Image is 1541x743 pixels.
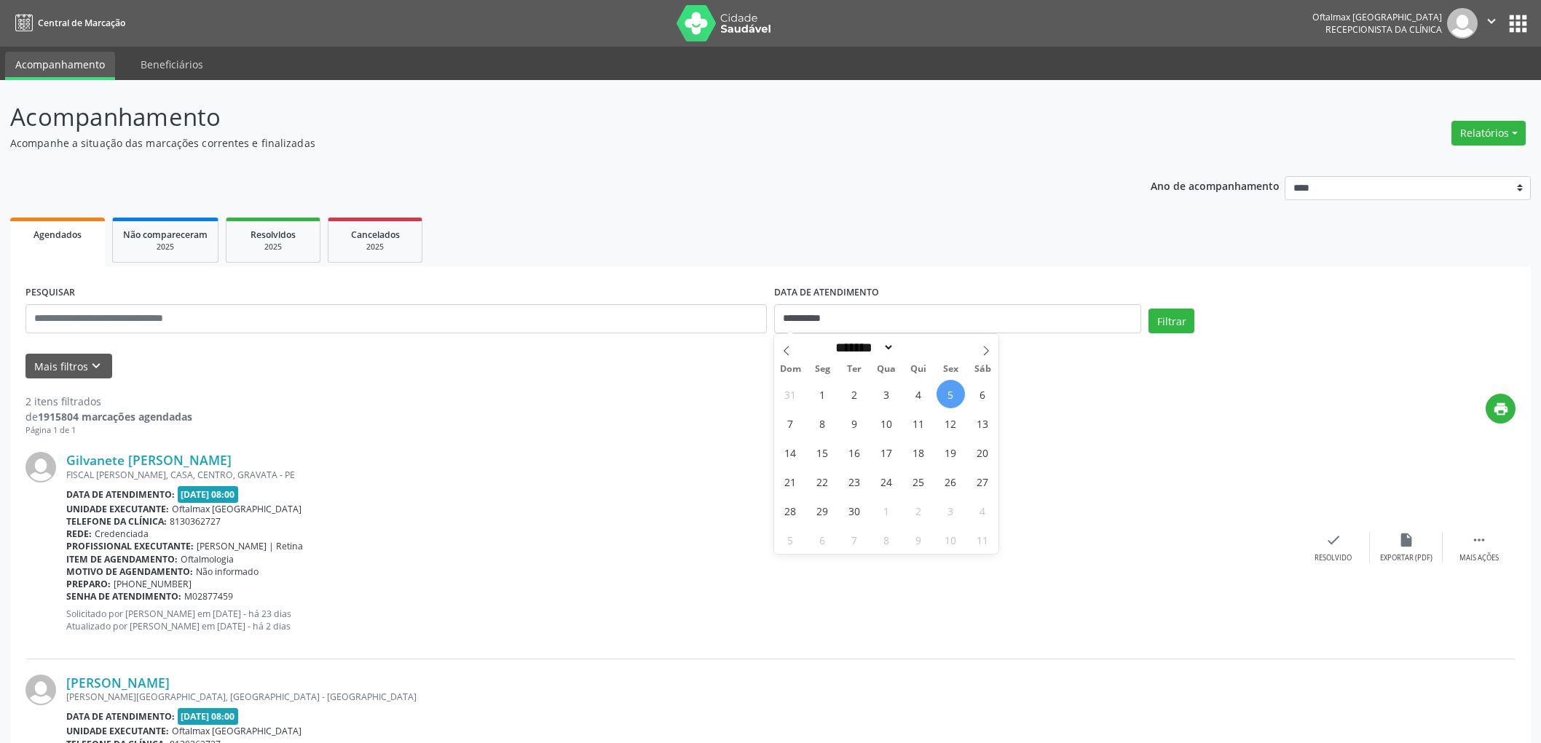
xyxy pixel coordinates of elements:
[197,540,303,552] span: [PERSON_NAME] | Retina
[178,708,239,725] span: [DATE] 08:00
[25,452,56,482] img: img
[66,540,194,552] b: Profissional executante:
[806,365,838,374] span: Seg
[1486,394,1516,424] button: print
[66,675,170,691] a: [PERSON_NAME]
[840,525,869,554] span: Outubro 7, 2025
[872,438,901,466] span: Setembro 17, 2025
[237,242,310,253] div: 2025
[969,525,997,554] span: Outubro 11, 2025
[1459,553,1499,563] div: Mais ações
[1493,401,1509,417] i: print
[872,496,901,525] span: Outubro 1, 2025
[937,438,965,466] span: Setembro 19, 2025
[66,452,232,468] a: Gilvanete [PERSON_NAME]
[170,515,221,528] span: 8130362727
[966,365,998,374] span: Sáb
[66,553,178,565] b: Item de agendamento:
[178,486,239,503] span: [DATE] 08:00
[66,590,181,603] b: Senha de atendimento:
[172,503,301,515] span: Oftalmax [GEOGRAPHIC_DATA]
[894,340,942,355] input: Year
[969,496,997,525] span: Outubro 4, 2025
[1325,23,1442,36] span: Recepcionista da clínica
[872,525,901,554] span: Outubro 8, 2025
[25,394,192,409] div: 2 itens filtrados
[10,99,1075,135] p: Acompanhamento
[838,365,870,374] span: Ter
[776,438,805,466] span: Setembro 14, 2025
[904,438,933,466] span: Setembro 18, 2025
[66,488,175,501] b: Data de atendimento:
[831,340,895,355] select: Month
[937,380,965,408] span: Setembro 5, 2025
[95,528,149,540] span: Credenciada
[808,525,837,554] span: Outubro 6, 2025
[1315,553,1352,563] div: Resolvido
[808,438,837,466] span: Setembro 15, 2025
[774,365,806,374] span: Dom
[38,17,125,29] span: Central de Marcação
[808,467,837,496] span: Setembro 22, 2025
[934,365,966,374] span: Sex
[351,229,400,241] span: Cancelados
[937,467,965,496] span: Setembro 26, 2025
[937,409,965,437] span: Setembro 12, 2025
[181,553,234,565] span: Oftalmologia
[123,229,208,241] span: Não compareceram
[184,590,233,603] span: M02877459
[969,467,997,496] span: Setembro 27, 2025
[774,282,879,304] label: DATA DE ATENDIMENTO
[808,409,837,437] span: Setembro 8, 2025
[969,409,997,437] span: Setembro 13, 2025
[25,282,75,304] label: PESQUISAR
[1451,121,1526,146] button: Relatórios
[840,496,869,525] span: Setembro 30, 2025
[123,242,208,253] div: 2025
[114,578,192,590] span: [PHONE_NUMBER]
[1380,553,1432,563] div: Exportar (PDF)
[937,496,965,525] span: Outubro 3, 2025
[339,242,411,253] div: 2025
[25,409,192,424] div: de
[937,525,965,554] span: Outubro 10, 2025
[66,691,1297,703] div: [PERSON_NAME][GEOGRAPHIC_DATA], [GEOGRAPHIC_DATA] - [GEOGRAPHIC_DATA]
[88,358,104,374] i: keyboard_arrow_down
[66,565,193,578] b: Motivo de agendamento:
[872,380,901,408] span: Setembro 3, 2025
[776,496,805,525] span: Setembro 28, 2025
[872,467,901,496] span: Setembro 24, 2025
[10,135,1075,151] p: Acompanhe a situação das marcações correntes e finalizadas
[776,409,805,437] span: Setembro 7, 2025
[25,675,56,705] img: img
[66,725,169,737] b: Unidade executante:
[870,365,902,374] span: Qua
[38,410,192,424] strong: 1915804 marcações agendadas
[776,467,805,496] span: Setembro 21, 2025
[840,409,869,437] span: Setembro 9, 2025
[1478,8,1505,39] button: 
[196,565,259,578] span: Não informado
[904,496,933,525] span: Outubro 2, 2025
[1325,532,1341,548] i: check
[840,380,869,408] span: Setembro 2, 2025
[776,525,805,554] span: Outubro 5, 2025
[904,467,933,496] span: Setembro 25, 2025
[1447,8,1478,39] img: img
[776,380,805,408] span: Agosto 31, 2025
[66,578,111,590] b: Preparo:
[33,229,82,241] span: Agendados
[1148,309,1194,333] button: Filtrar
[5,52,115,80] a: Acompanhamento
[10,11,125,35] a: Central de Marcação
[251,229,296,241] span: Resolvidos
[904,409,933,437] span: Setembro 11, 2025
[66,469,1297,481] div: FISCAL [PERSON_NAME], CASA, CENTRO, GRAVATA - PE
[25,424,192,437] div: Página 1 de 1
[808,380,837,408] span: Setembro 1, 2025
[1471,532,1487,548] i: 
[1312,11,1442,23] div: Oftalmax [GEOGRAPHIC_DATA]
[808,496,837,525] span: Setembro 29, 2025
[1151,176,1280,194] p: Ano de acompanhamento
[25,354,112,379] button: Mais filtroskeyboard_arrow_down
